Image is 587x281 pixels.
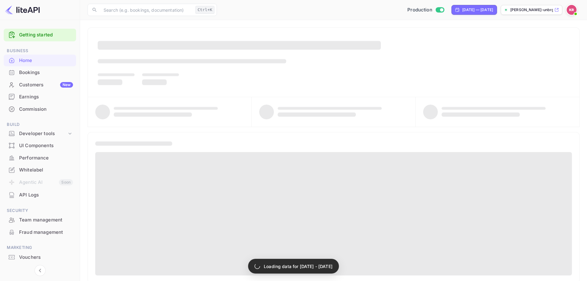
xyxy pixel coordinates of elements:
[4,152,76,163] a: Performance
[4,91,76,102] a: Earnings
[195,6,214,14] div: Ctrl+K
[4,140,76,152] div: UI Components
[4,55,76,66] a: Home
[4,226,76,238] a: Fraud management
[4,140,76,151] a: UI Components
[4,214,76,225] a: Team management
[4,189,76,200] a: API Logs
[19,93,73,101] div: Earnings
[19,106,73,113] div: Commission
[4,164,76,176] a: Whitelabel
[4,55,76,67] div: Home
[462,7,493,13] div: [DATE] — [DATE]
[567,5,577,15] img: Kobus Roux
[100,4,193,16] input: Search (e.g. bookings, documentation)
[19,130,67,137] div: Developer tools
[19,69,73,76] div: Bookings
[19,142,73,149] div: UI Components
[407,6,432,14] span: Production
[405,6,446,14] div: Switch to Sandbox mode
[19,167,73,174] div: Whitelabel
[4,67,76,78] a: Bookings
[19,81,73,89] div: Customers
[4,128,76,139] div: Developer tools
[4,207,76,214] span: Security
[4,48,76,54] span: Business
[4,103,76,115] a: Commission
[19,229,73,236] div: Fraud management
[19,192,73,199] div: API Logs
[4,121,76,128] span: Build
[5,5,40,15] img: LiteAPI logo
[4,79,76,90] a: CustomersNew
[4,79,76,91] div: CustomersNew
[4,244,76,251] span: Marketing
[4,67,76,79] div: Bookings
[19,31,73,39] a: Getting started
[4,164,76,176] div: Whitelabel
[264,263,332,270] p: Loading data for [DATE] - [DATE]
[35,265,46,276] button: Collapse navigation
[19,254,73,261] div: Vouchers
[19,57,73,64] div: Home
[60,82,73,88] div: New
[4,152,76,164] div: Performance
[4,91,76,103] div: Earnings
[451,5,497,15] div: Click to change the date range period
[4,29,76,41] div: Getting started
[19,155,73,162] div: Performance
[510,7,553,13] p: [PERSON_NAME]-unbrg.[PERSON_NAME]...
[19,217,73,224] div: Team management
[4,251,76,263] a: Vouchers
[4,189,76,201] div: API Logs
[4,214,76,226] div: Team management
